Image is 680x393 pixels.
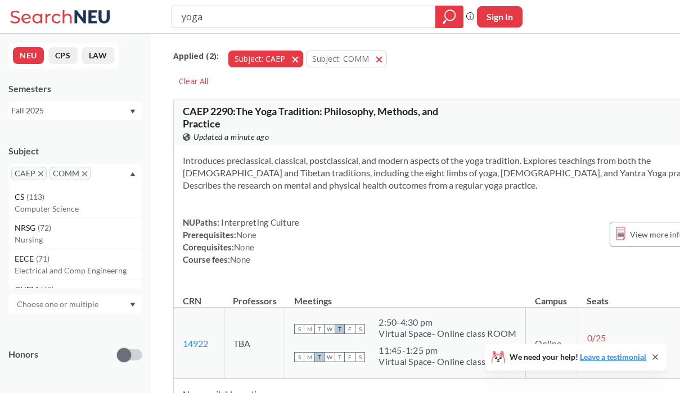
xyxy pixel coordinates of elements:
[236,230,256,240] span: None
[130,109,136,114] svg: Dropdown arrow
[183,338,208,349] a: 14922
[49,167,91,180] span: COMMX to remove pill
[224,284,285,308] th: Professors
[40,285,54,294] span: ( 69 )
[477,6,523,28] button: Sign In
[15,203,142,214] p: Computer Science
[379,328,516,339] div: Virtual Space- Online class ROOM
[181,7,427,26] input: Class, professor, course number, "phrase"
[587,332,606,343] span: 0 / 25
[15,222,38,234] span: NRSG
[15,253,36,265] span: EECE
[38,171,43,176] svg: X to remove pill
[314,352,325,362] span: T
[345,352,355,362] span: F
[15,284,40,296] span: CHEM
[183,216,299,266] div: NUPaths: Prerequisites: Corequisites: Course fees:
[11,104,129,117] div: Fall 2025
[580,352,646,362] a: Leave a testimonial
[325,324,335,334] span: W
[11,298,106,311] input: Choose one or multiple
[130,303,136,307] svg: Dropdown arrow
[8,145,142,157] div: Subject
[355,324,365,334] span: S
[8,295,142,314] div: Dropdown arrow
[335,324,345,334] span: T
[224,308,285,379] td: TBA
[8,83,142,95] div: Semesters
[183,295,201,307] div: CRN
[335,352,345,362] span: T
[26,192,44,202] span: ( 113 )
[526,284,578,308] th: Campus
[11,167,47,180] span: CAEPX to remove pill
[379,317,516,328] div: 2:50 - 4:30 pm
[345,324,355,334] span: F
[38,223,51,232] span: ( 72 )
[15,265,142,276] p: Electrical and Comp Engineerng
[48,47,78,64] button: CPS
[435,6,463,28] div: magnifying glass
[443,9,456,25] svg: magnifying glass
[304,324,314,334] span: M
[234,242,254,252] span: None
[183,105,438,130] span: CAEP 2290 : The Yoga Tradition: Philosophy, Methods, and Practice
[8,102,142,120] div: Fall 2025Dropdown arrow
[15,234,142,245] p: Nursing
[230,254,250,264] span: None
[173,73,214,90] div: Clear All
[355,352,365,362] span: S
[82,171,87,176] svg: X to remove pill
[173,50,219,62] span: Applied ( 2 ):
[193,131,269,143] span: Updated a minute ago
[379,356,516,367] div: Virtual Space- Online class ROOM
[526,308,578,379] td: Online
[13,47,44,64] button: NEU
[36,254,49,263] span: ( 71 )
[8,164,142,187] div: CAEPX to remove pillCOMMX to remove pillDropdown arrowCS(113)Computer ScienceNRSG(72)NursingEECE(...
[325,352,335,362] span: W
[285,284,526,308] th: Meetings
[130,172,136,176] svg: Dropdown arrow
[82,47,114,64] button: LAW
[15,191,26,203] span: CS
[312,53,369,64] span: Subject: COMM
[314,324,325,334] span: T
[306,51,387,67] button: Subject: COMM
[294,352,304,362] span: S
[228,51,303,67] button: Subject: CAEP
[8,348,38,361] p: Honors
[587,343,665,354] span: 10/10 Waitlist Seats
[219,217,299,227] span: Interpreting Culture
[379,345,516,356] div: 11:45 - 1:25 pm
[235,53,285,64] span: Subject: CAEP
[510,353,646,361] span: We need your help!
[304,352,314,362] span: M
[294,324,304,334] span: S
